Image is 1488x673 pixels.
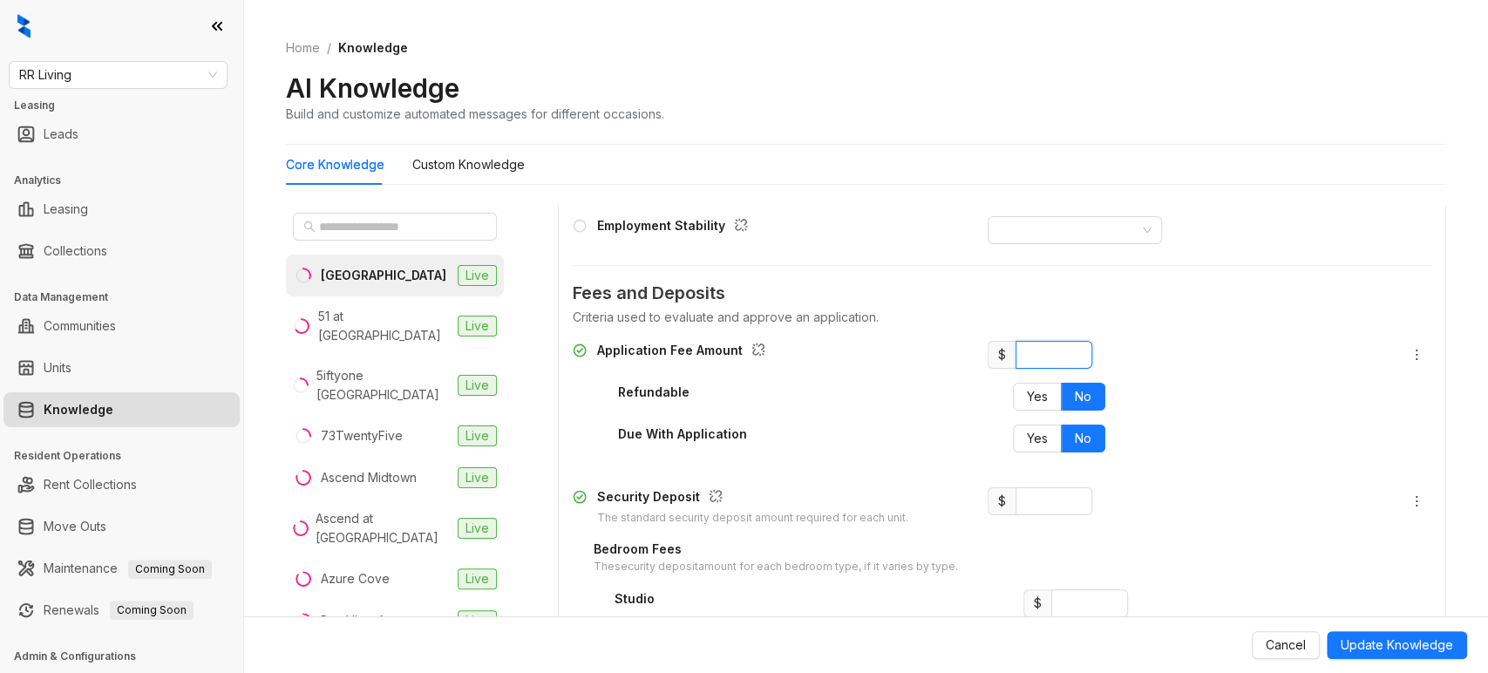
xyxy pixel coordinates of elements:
span: $ [988,341,1016,369]
span: Live [458,265,497,286]
img: logo [17,14,31,38]
div: Due With Application [618,425,747,444]
a: Units [44,350,71,385]
a: Leasing [44,192,88,227]
span: RR Living [19,62,217,88]
div: Ascend at [GEOGRAPHIC_DATA] [316,509,451,547]
div: 5iftyone [GEOGRAPHIC_DATA] [316,366,451,404]
a: RenewalsComing Soon [44,593,194,628]
li: Renewals [3,593,240,628]
h3: Resident Operations [14,448,243,464]
span: Coming Soon [110,601,194,620]
li: Knowledge [3,392,240,427]
span: Live [458,467,497,488]
a: Collections [44,234,107,269]
span: No [1075,389,1091,404]
div: [GEOGRAPHIC_DATA] [321,266,446,285]
span: Live [458,518,497,539]
li: Move Outs [3,509,240,544]
div: Bedroom Fees [594,540,958,559]
a: Move Outs [44,509,106,544]
div: Azure Cove [321,569,390,588]
span: Live [458,610,497,631]
li: Leasing [3,192,240,227]
span: Coming Soon [128,560,212,579]
div: Criteria used to evaluate and approve an application. [573,308,1431,327]
span: Live [458,568,497,589]
span: $ [1023,589,1051,617]
div: Refundable [618,383,690,402]
h3: Leasing [14,98,243,113]
div: Studio [615,589,655,608]
span: Fees and Deposits [573,280,1431,307]
div: 51 at [GEOGRAPHIC_DATA] [318,307,451,345]
a: Knowledge [44,392,113,427]
h3: Admin & Configurations [14,649,243,664]
span: Knowledge [338,40,408,55]
div: Bay Vista Apartments [321,611,442,630]
span: Live [458,316,497,336]
h3: Data Management [14,289,243,305]
span: search [303,221,316,233]
div: The security deposit amount for each bedroom type, if it varies by type. [594,559,958,575]
h3: Analytics [14,173,243,188]
li: Communities [3,309,240,343]
span: more [1410,494,1423,508]
li: Units [3,350,240,385]
span: Yes [1027,431,1048,445]
a: Communities [44,309,116,343]
a: Home [282,38,323,58]
span: Yes [1027,389,1048,404]
div: 73TwentyFive [321,426,403,445]
span: more [1410,348,1423,362]
li: / [327,38,331,58]
h2: AI Knowledge [286,71,459,105]
div: Application Fee Amount [597,341,772,364]
div: Employment Stability [597,216,755,239]
div: Build and customize automated messages for different occasions. [286,105,664,123]
a: Leads [44,117,78,152]
div: Core Knowledge [286,155,384,174]
li: Leads [3,117,240,152]
li: Maintenance [3,551,240,586]
div: The standard security deposit amount required for each unit. [597,510,908,527]
span: Live [458,425,497,446]
span: Live [458,375,497,396]
a: Rent Collections [44,467,137,502]
li: Rent Collections [3,467,240,502]
span: $ [988,487,1016,515]
div: Security Deposit [597,487,908,510]
li: Collections [3,234,240,269]
div: Ascend Midtown [321,468,417,487]
div: Custom Knowledge [412,155,525,174]
span: No [1075,431,1091,445]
